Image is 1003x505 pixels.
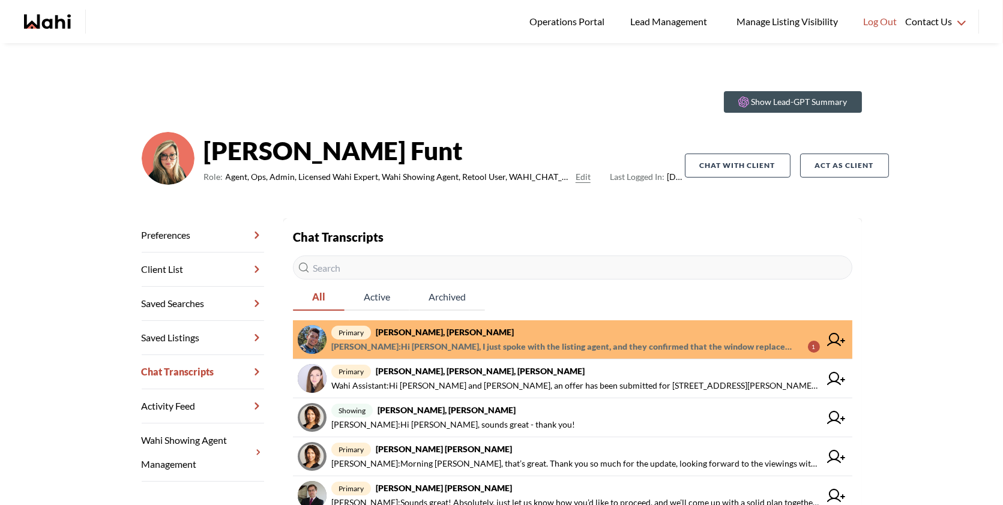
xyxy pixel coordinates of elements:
[610,170,685,184] span: [DATE]
[331,378,820,393] span: Wahi Assistant : Hi [PERSON_NAME] and [PERSON_NAME], an offer has been submitted for [STREET_ADDR...
[204,170,223,184] span: Role:
[331,443,371,456] span: primary
[331,339,798,354] span: [PERSON_NAME] : Hi [PERSON_NAME], I just spoke with the listing agent, and they confirmed that th...
[800,154,889,178] button: Act as Client
[331,456,820,471] span: [PERSON_NAME] : Morning [PERSON_NAME], that’s great. Thank you so much for the update, looking fo...
[376,444,512,454] strong: [PERSON_NAME] [PERSON_NAME]
[142,321,264,355] a: Saved Listings
[142,252,264,287] a: Client List
[293,284,345,309] span: All
[724,91,862,113] button: Show Lead-GPT Summary
[298,325,327,354] img: chat avatar
[298,442,327,471] img: chat avatar
[226,170,571,184] span: Agent, Ops, Admin, Licensed Wahi Expert, Wahi Showing Agent, Retool User, WAHI_CHAT_MODERATOR
[293,255,852,279] input: Search
[293,284,345,311] button: All
[142,389,264,423] a: Activity Feed
[293,230,384,244] strong: Chat Transcripts
[331,482,371,495] span: primary
[142,355,264,389] a: Chat Transcripts
[863,14,897,29] span: Log Out
[293,320,852,359] a: primary[PERSON_NAME], [PERSON_NAME][PERSON_NAME]:Hi [PERSON_NAME], I just spoke with the listing ...
[142,423,264,482] a: Wahi Showing Agent Management
[376,327,514,337] strong: [PERSON_NAME], [PERSON_NAME]
[610,172,664,182] span: Last Logged In:
[298,364,327,393] img: chat avatar
[733,14,842,29] span: Manage Listing Visibility
[142,132,194,185] img: ef0591e0ebeb142b.png
[331,417,575,432] span: [PERSON_NAME] : Hi [PERSON_NAME], sounds great - thank you!
[331,326,371,339] span: primary
[409,284,485,309] span: Archived
[685,154,791,178] button: Chat with client
[204,133,685,169] strong: [PERSON_NAME] Funt
[331,404,373,417] span: showing
[142,218,264,252] a: Preferences
[293,437,852,476] a: primary[PERSON_NAME] [PERSON_NAME][PERSON_NAME]:Morning [PERSON_NAME], that’s great. Thank you so...
[529,14,609,29] span: Operations Portal
[24,14,71,29] a: Wahi homepage
[376,366,585,376] strong: [PERSON_NAME], [PERSON_NAME], [PERSON_NAME]
[376,483,512,493] strong: [PERSON_NAME] [PERSON_NAME]
[409,284,485,311] button: Archived
[293,359,852,398] a: primary[PERSON_NAME], [PERSON_NAME], [PERSON_NAME]Wahi Assistant:Hi [PERSON_NAME] and [PERSON_NAM...
[630,14,711,29] span: Lead Management
[298,403,327,432] img: chat avatar
[808,341,820,353] div: 1
[331,365,371,378] span: primary
[293,398,852,437] a: showing[PERSON_NAME], [PERSON_NAME][PERSON_NAME]:Hi [PERSON_NAME], sounds great - thank you!
[142,287,264,321] a: Saved Searches
[345,284,409,311] button: Active
[576,170,591,184] button: Edit
[751,96,848,108] p: Show Lead-GPT Summary
[345,284,409,309] span: Active
[378,405,516,415] strong: [PERSON_NAME], [PERSON_NAME]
